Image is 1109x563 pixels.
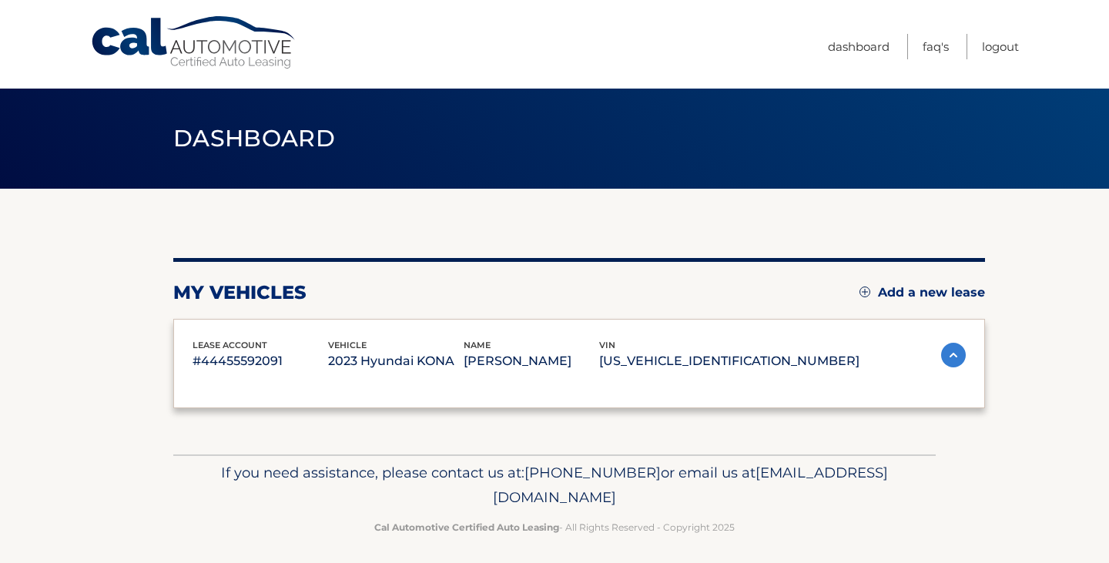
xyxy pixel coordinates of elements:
img: accordion-active.svg [941,343,966,367]
img: add.svg [859,287,870,297]
span: vehicle [328,340,367,350]
p: If you need assistance, please contact us at: or email us at [183,461,926,510]
span: [PHONE_NUMBER] [524,464,661,481]
span: name [464,340,491,350]
strong: Cal Automotive Certified Auto Leasing [374,521,559,533]
p: 2023 Hyundai KONA [328,350,464,372]
p: [PERSON_NAME] [464,350,599,372]
h2: my vehicles [173,281,307,304]
p: - All Rights Reserved - Copyright 2025 [183,519,926,535]
a: Logout [982,34,1019,59]
a: FAQ's [923,34,949,59]
span: lease account [193,340,267,350]
span: Dashboard [173,124,335,152]
span: vin [599,340,615,350]
a: Cal Automotive [90,15,298,70]
p: [US_VEHICLE_IDENTIFICATION_NUMBER] [599,350,859,372]
a: Dashboard [828,34,890,59]
p: #44455592091 [193,350,328,372]
a: Add a new lease [859,285,985,300]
